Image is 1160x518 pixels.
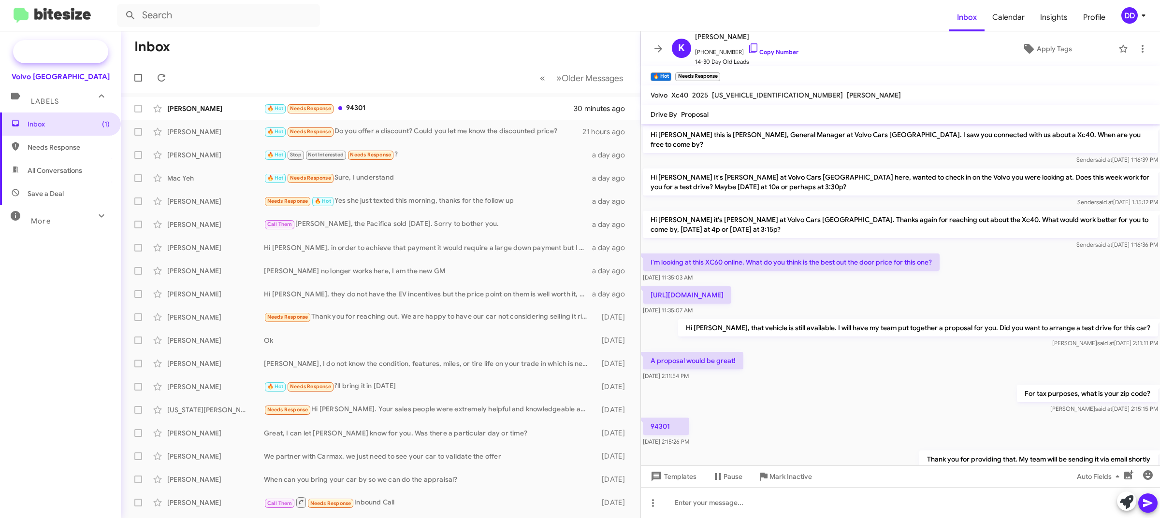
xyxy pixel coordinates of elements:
[264,289,592,299] div: Hi [PERSON_NAME], they do not have the EV incentives but the price point on them is well worth it...
[315,198,331,204] span: 🔥 Hot
[167,498,264,507] div: [PERSON_NAME]
[167,451,264,461] div: [PERSON_NAME]
[593,382,633,392] div: [DATE]
[167,382,264,392] div: [PERSON_NAME]
[724,468,742,485] span: Pause
[695,31,798,42] span: [PERSON_NAME]
[1076,156,1158,163] span: Sender [DATE] 1:16:39 PM
[290,128,331,135] span: Needs Response
[28,119,110,129] span: Inbox
[264,336,593,345] div: Ok
[671,91,688,99] span: Xc40
[167,289,264,299] div: [PERSON_NAME]
[919,450,1158,468] p: Thank you for providing that. My team will be sending it via email shortly
[1052,339,1158,347] span: [PERSON_NAME] [DATE] 2:11:11 PM
[167,428,264,438] div: [PERSON_NAME]
[267,105,284,112] span: 🔥 Hot
[264,196,592,207] div: Yes she just texted this morning, thanks for the follow up
[695,42,798,57] span: [PHONE_NUMBER]
[264,475,593,484] div: When can you bring your car by so we can do the appraisal?
[167,173,264,183] div: Mac Yeh
[712,91,843,99] span: [US_VEHICLE_IDENTIFICATION_NUMBER]
[267,175,284,181] span: 🔥 Hot
[750,468,820,485] button: Mark Inactive
[308,152,344,158] span: Not Interested
[28,189,64,198] span: Save a Deal
[290,175,331,181] span: Needs Response
[1075,3,1113,31] a: Profile
[1097,339,1114,347] span: said at
[310,500,351,506] span: Needs Response
[540,72,545,84] span: «
[290,152,302,158] span: Stop
[264,103,575,114] div: 94301
[651,110,677,119] span: Drive By
[1113,7,1149,24] button: DD
[264,149,592,160] div: ?
[643,211,1158,238] p: Hi [PERSON_NAME] it's [PERSON_NAME] at Volvo Cars [GEOGRAPHIC_DATA]. Thanks again for reaching ou...
[264,496,593,508] div: Inbound Call
[290,105,331,112] span: Needs Response
[593,405,633,415] div: [DATE]
[562,73,623,84] span: Older Messages
[264,404,593,415] div: Hi [PERSON_NAME]. Your sales people were extremely helpful and knowledgeable about Volvo. However...
[167,359,264,368] div: [PERSON_NAME]
[643,253,940,271] p: I'm looking at this XC60 online. What do you think is the best out the door price for this one?
[167,220,264,229] div: [PERSON_NAME]
[264,266,592,276] div: [PERSON_NAME] no longer works here, I am the new GM
[1050,405,1158,412] span: [PERSON_NAME] [DATE] 2:15:15 PM
[649,468,696,485] span: Templates
[643,168,1158,196] p: Hi [PERSON_NAME] It's [PERSON_NAME] at Volvo Cars [GEOGRAPHIC_DATA] here, wanted to check in on t...
[692,91,708,99] span: 2025
[350,152,391,158] span: Needs Response
[134,39,170,55] h1: Inbox
[1037,40,1072,57] span: Apply Tags
[264,359,593,368] div: [PERSON_NAME], I do not know the condition, features, miles, or tire life on your trade in which ...
[582,127,633,137] div: 21 hours ago
[641,468,704,485] button: Templates
[267,500,292,506] span: Call Them
[267,128,284,135] span: 🔥 Hot
[31,217,51,225] span: More
[290,383,331,390] span: Needs Response
[264,381,593,392] div: i'll bring it in [DATE]
[264,428,593,438] div: Great, I can let [PERSON_NAME] know for you. Was there a particular day or time?
[167,336,264,345] div: [PERSON_NAME]
[651,72,671,81] small: 🔥 Hot
[102,119,110,129] span: (1)
[949,3,985,31] a: Inbox
[28,166,82,175] span: All Conversations
[264,311,593,322] div: Thank you for reaching out. We are happy to have our car not considering selling it right now.
[980,40,1114,57] button: Apply Tags
[1095,156,1112,163] span: said at
[167,243,264,252] div: [PERSON_NAME]
[643,352,743,369] p: A proposal would be great!
[592,173,633,183] div: a day ago
[167,312,264,322] div: [PERSON_NAME]
[704,468,750,485] button: Pause
[551,68,629,88] button: Next
[31,97,59,106] span: Labels
[1017,385,1158,402] p: For tax purposes, what is your zip code?
[535,68,629,88] nav: Page navigation example
[592,243,633,252] div: a day ago
[985,3,1032,31] a: Calendar
[695,57,798,67] span: 14-30 Day Old Leads
[643,418,689,435] p: 94301
[167,266,264,276] div: [PERSON_NAME]
[264,243,592,252] div: Hi [PERSON_NAME], in order to achieve that payment it would require a large down payment but I am...
[643,372,689,379] span: [DATE] 2:11:54 PM
[117,4,320,27] input: Search
[643,307,693,314] span: [DATE] 11:35:07 AM
[593,498,633,507] div: [DATE]
[267,198,308,204] span: Needs Response
[28,142,110,152] span: Needs Response
[593,451,633,461] div: [DATE]
[575,104,633,113] div: 30 minutes ago
[1032,3,1075,31] a: Insights
[267,406,308,413] span: Needs Response
[167,127,264,137] div: [PERSON_NAME]
[769,468,812,485] span: Mark Inactive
